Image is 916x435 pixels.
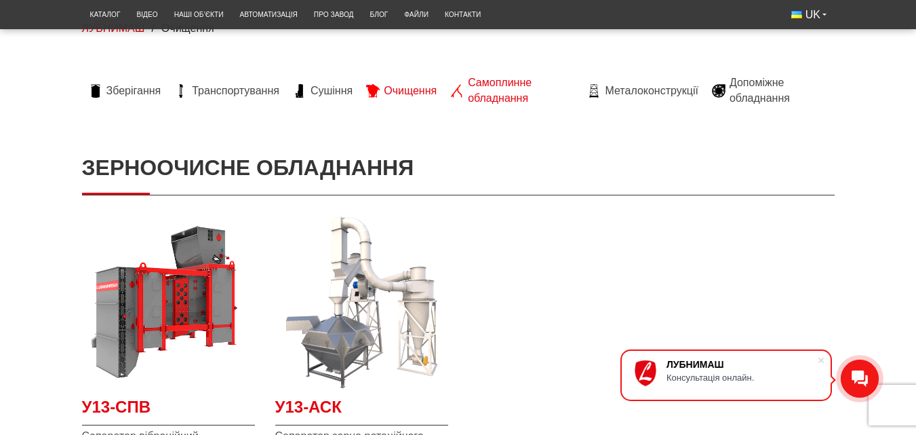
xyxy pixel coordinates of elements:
[396,3,437,26] a: Файли
[192,83,279,98] span: Транспортування
[232,3,306,26] a: Автоматизація
[705,75,835,106] a: Допоміжне обладнання
[362,3,397,26] a: Блог
[82,3,129,26] a: Каталог
[286,83,359,98] a: Сушіння
[82,141,835,195] h1: Зерноочисне обладнання
[82,396,255,426] a: У13-СПВ
[128,3,165,26] a: Відео
[437,3,489,26] a: Контакти
[805,7,820,22] span: UK
[384,83,437,98] span: Очищення
[783,3,835,26] button: UK
[666,359,817,370] div: ЛУБНИМАШ
[666,373,817,383] div: Консультація онлайн.
[306,3,362,26] a: Про завод
[359,83,443,98] a: Очищення
[311,83,353,98] span: Сушіння
[791,11,802,18] img: Українська
[580,83,704,98] a: Металоконструкції
[730,75,828,106] span: Допоміжне обладнання
[166,3,232,26] a: Наші об’єкти
[106,83,161,98] span: Зберігання
[443,75,580,106] a: Самоплинне обладнання
[605,83,698,98] span: Металоконструкції
[167,83,286,98] a: Транспортування
[275,396,448,426] a: У13-АСК
[82,83,168,98] a: Зберігання
[468,75,574,106] span: Самоплинне обладнання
